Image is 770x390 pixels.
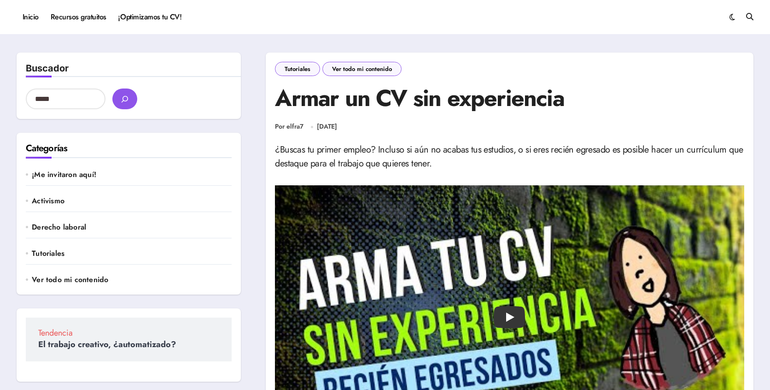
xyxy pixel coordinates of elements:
[275,62,320,76] a: Tutoriales
[38,338,176,350] a: El trabajo creativo, ¿automatizado?
[26,63,69,74] label: Buscador
[112,5,187,30] a: ¡Optimizamos tu CV!
[26,142,232,155] h2: Categorías
[32,170,232,180] a: ¡Me invitaron aquí!
[275,83,744,113] h1: Armar un CV sin experiencia
[322,62,402,76] a: Ver todo mi contenido
[32,196,232,206] a: Activismo
[317,122,337,131] a: [DATE]
[38,329,219,337] span: Tendencia
[32,222,232,232] a: Derecho laboral
[45,5,112,30] a: Recursos gratuitos
[32,248,232,259] a: Tutoriales
[17,5,45,30] a: Inicio
[32,275,232,285] a: Ver todo mi contenido
[275,122,303,131] a: Por elfra7
[112,89,137,109] button: buscar
[275,143,744,171] p: ¿Buscas tu primer empleo? Incluso si aún no acabas tus estudios, o si eres recién egresado es pos...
